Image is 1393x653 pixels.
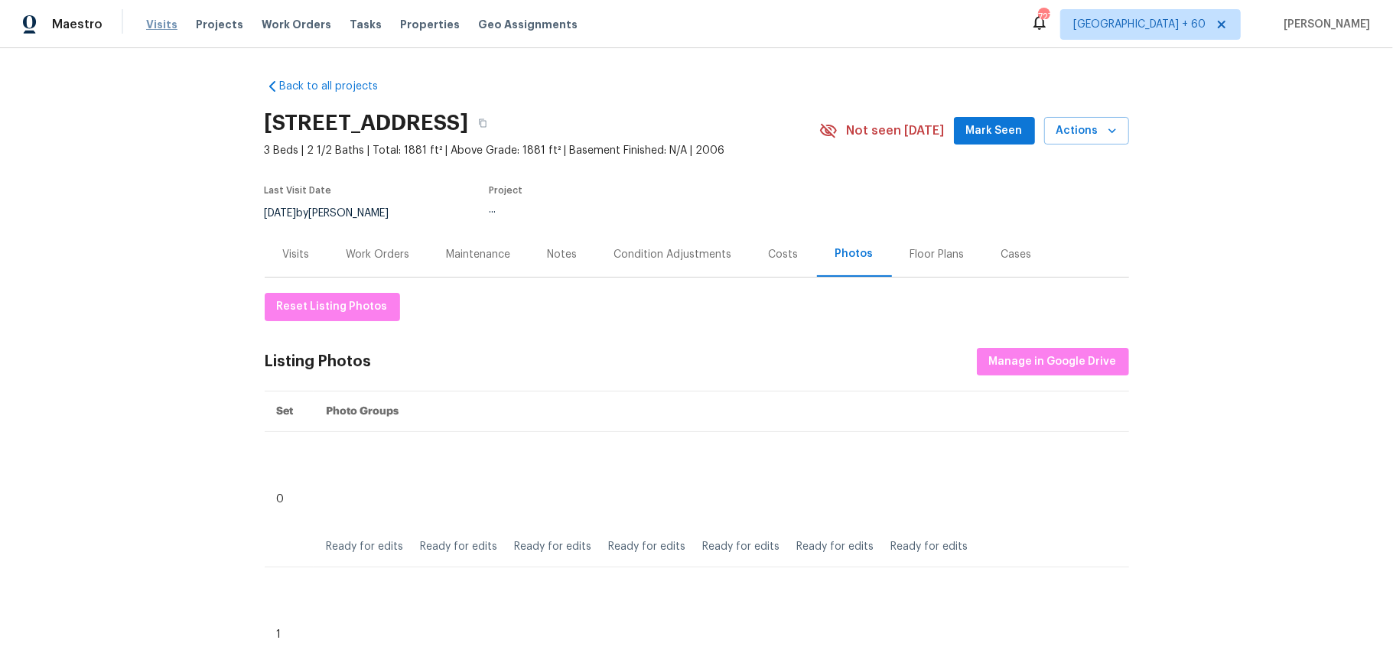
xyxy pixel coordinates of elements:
[910,247,965,262] div: Floor Plans
[350,19,382,30] span: Tasks
[702,539,779,554] div: Ready for edits
[447,247,511,262] div: Maintenance
[283,247,310,262] div: Visits
[1056,122,1117,141] span: Actions
[347,247,410,262] div: Work Orders
[277,297,388,317] span: Reset Listing Photos
[966,122,1023,141] span: Mark Seen
[262,17,331,32] span: Work Orders
[1277,17,1370,32] span: [PERSON_NAME]
[608,539,685,554] div: Ready for edits
[796,539,874,554] div: Ready for edits
[196,17,243,32] span: Projects
[314,391,1129,432] th: Photo Groups
[954,117,1035,145] button: Mark Seen
[1001,247,1032,262] div: Cases
[989,352,1117,372] span: Manage in Google Drive
[977,348,1129,376] button: Manage in Google Drive
[1038,9,1049,24] div: 727
[890,539,968,554] div: Ready for edits
[265,432,314,567] td: 0
[265,186,332,195] span: Last Visit Date
[1044,117,1129,145] button: Actions
[265,79,412,94] a: Back to all projects
[548,247,578,262] div: Notes
[265,208,297,219] span: [DATE]
[420,539,497,554] div: Ready for edits
[265,293,400,321] button: Reset Listing Photos
[265,143,819,158] span: 3 Beds | 2 1/2 Baths | Total: 1881 ft² | Above Grade: 1881 ft² | Basement Finished: N/A | 2006
[265,204,408,223] div: by [PERSON_NAME]
[514,539,591,554] div: Ready for edits
[265,391,314,432] th: Set
[769,247,799,262] div: Costs
[146,17,177,32] span: Visits
[847,123,945,138] span: Not seen [DATE]
[835,246,874,262] div: Photos
[614,247,732,262] div: Condition Adjustments
[490,204,783,215] div: ...
[265,115,469,131] h2: [STREET_ADDRESS]
[326,539,403,554] div: Ready for edits
[1073,17,1206,32] span: [GEOGRAPHIC_DATA] + 60
[469,109,496,137] button: Copy Address
[265,354,372,369] div: Listing Photos
[52,17,103,32] span: Maestro
[478,17,578,32] span: Geo Assignments
[490,186,523,195] span: Project
[400,17,460,32] span: Properties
